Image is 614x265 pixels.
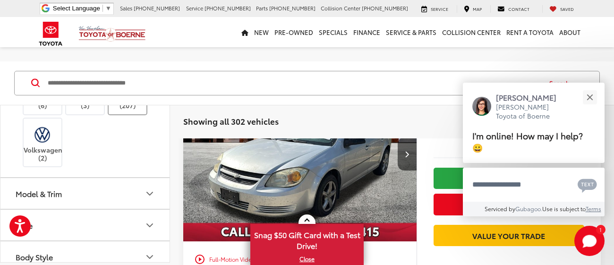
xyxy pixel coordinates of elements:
a: Select Language​ [53,5,111,12]
span: Serviced by [485,205,515,213]
img: Vic Vaughan Toyota of Boerne in Boerne, TX) [29,124,55,146]
label: RAM (6) [24,94,62,110]
button: Close [580,87,600,108]
div: Body Style [144,251,155,263]
span: [PHONE_NUMBER] [134,4,180,12]
a: My Saved Vehicles [542,5,581,13]
div: Model & Trim [16,189,62,198]
a: Contact [490,5,537,13]
button: Model & TrimModel & Trim [0,178,171,209]
span: Select Language [53,5,100,12]
span: Snag $50 Gift Card with a Test Drive! [251,225,363,254]
span: Saved [560,6,574,12]
label: Volkswagen (2) [24,124,62,162]
textarea: Type your message [463,168,605,202]
a: Finance [350,17,383,47]
span: Service [431,6,448,12]
span: [PHONE_NUMBER] [362,4,408,12]
input: Search by Make, Model, or Keyword [47,72,540,94]
span: ▼ [105,5,111,12]
img: 2009 Chevrolet Cobalt LS [183,66,418,242]
span: Map [473,6,482,12]
p: [PERSON_NAME] [496,92,566,103]
span: [PHONE_NUMBER] [205,4,251,12]
a: Collision Center [439,17,503,47]
button: Toggle Chat Window [574,226,605,256]
div: Price [144,220,155,231]
span: Contact [508,6,529,12]
img: Vic Vaughan Toyota of Boerne [78,26,146,42]
a: Service & Parts: Opens in a new tab [383,17,439,47]
div: 2009 Chevrolet Cobalt LS 0 [183,66,418,241]
a: Specials [316,17,350,47]
span: I'm online! How may I help? 😀 [472,129,583,154]
div: Body Style [16,252,53,261]
span: Service [186,4,203,12]
a: Service [414,5,455,13]
label: Subaru (3) [66,94,104,110]
span: 1 [599,227,602,231]
a: Value Your Trade [434,225,584,246]
a: 2009 Chevrolet Cobalt LS2009 Chevrolet Cobalt LS2009 Chevrolet Cobalt LS2009 Chevrolet Cobalt LS [183,66,418,241]
a: Home [239,17,251,47]
a: Map [457,5,489,13]
a: New [251,17,272,47]
span: Collision Center [321,4,360,12]
label: Toyota (207) [109,94,147,110]
a: Check Availability [434,168,584,189]
span: Use is subject to [542,205,586,213]
a: About [556,17,583,47]
div: Model & Trim [144,188,155,199]
svg: Start Chat [574,226,605,256]
button: Get Price Now [434,194,584,215]
button: PricePrice [0,210,171,240]
img: Toyota [33,18,68,49]
button: Search [540,71,583,95]
div: Close[PERSON_NAME][PERSON_NAME] Toyota of BoerneI'm online! How may I help? 😀Type your messageCha... [463,83,605,216]
span: Sales [120,4,132,12]
a: Rent a Toyota [503,17,556,47]
a: Gubagoo. [515,205,542,213]
a: Pre-Owned [272,17,316,47]
svg: Text [578,178,597,193]
span: [PHONE_NUMBER] [269,4,316,12]
span: Showing all 302 vehicles [183,115,279,127]
button: Next image [398,137,417,171]
p: [PERSON_NAME] Toyota of Boerne [496,103,566,121]
span: Parts [256,4,268,12]
button: Chat with SMS [575,174,600,195]
a: Terms [586,205,601,213]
